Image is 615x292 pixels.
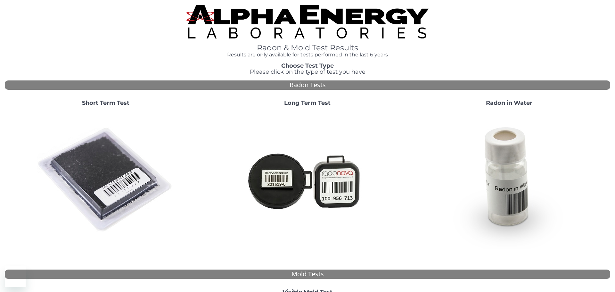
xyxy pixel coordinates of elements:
iframe: Button to launch messaging window [5,266,26,287]
img: RadoninWater.jpg [440,111,578,249]
img: Radtrak2vsRadtrak3.jpg [239,111,376,249]
div: Mold Tests [5,270,610,279]
img: TightCrop.jpg [186,5,429,38]
strong: Long Term Test [284,99,331,106]
strong: Choose Test Type [281,62,334,69]
h4: Results are only available for tests performed in the last 6 years [186,52,429,58]
span: Please click on the type of test you have [250,68,365,75]
strong: Short Term Test [82,99,129,106]
h1: Radon & Mold Test Results [186,44,429,52]
img: ShortTerm.jpg [37,111,175,249]
div: Radon Tests [5,80,610,90]
strong: Radon in Water [486,99,532,106]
